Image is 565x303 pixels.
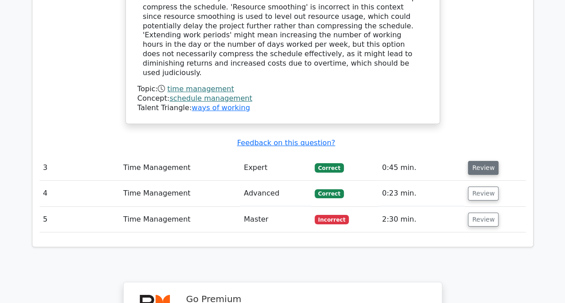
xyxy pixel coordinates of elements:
td: 4 [40,181,120,206]
td: Advanced [240,181,311,206]
a: schedule management [169,94,252,102]
button: Review [468,187,498,201]
div: Topic: [138,85,428,94]
td: 0:45 min. [378,155,465,181]
button: Review [468,161,498,175]
td: Time Management [120,207,240,232]
span: Incorrect [315,215,349,224]
td: 3 [40,155,120,181]
div: Concept: [138,94,428,103]
td: 2:30 min. [378,207,465,232]
span: Correct [315,189,344,198]
a: time management [167,85,234,93]
button: Review [468,213,498,227]
div: Talent Triangle: [138,85,428,112]
td: Expert [240,155,311,181]
span: Correct [315,163,344,172]
td: 0:23 min. [378,181,465,206]
a: ways of working [191,103,250,112]
td: Master [240,207,311,232]
td: Time Management [120,155,240,181]
td: 5 [40,207,120,232]
td: Time Management [120,181,240,206]
a: Feedback on this question? [237,138,335,147]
